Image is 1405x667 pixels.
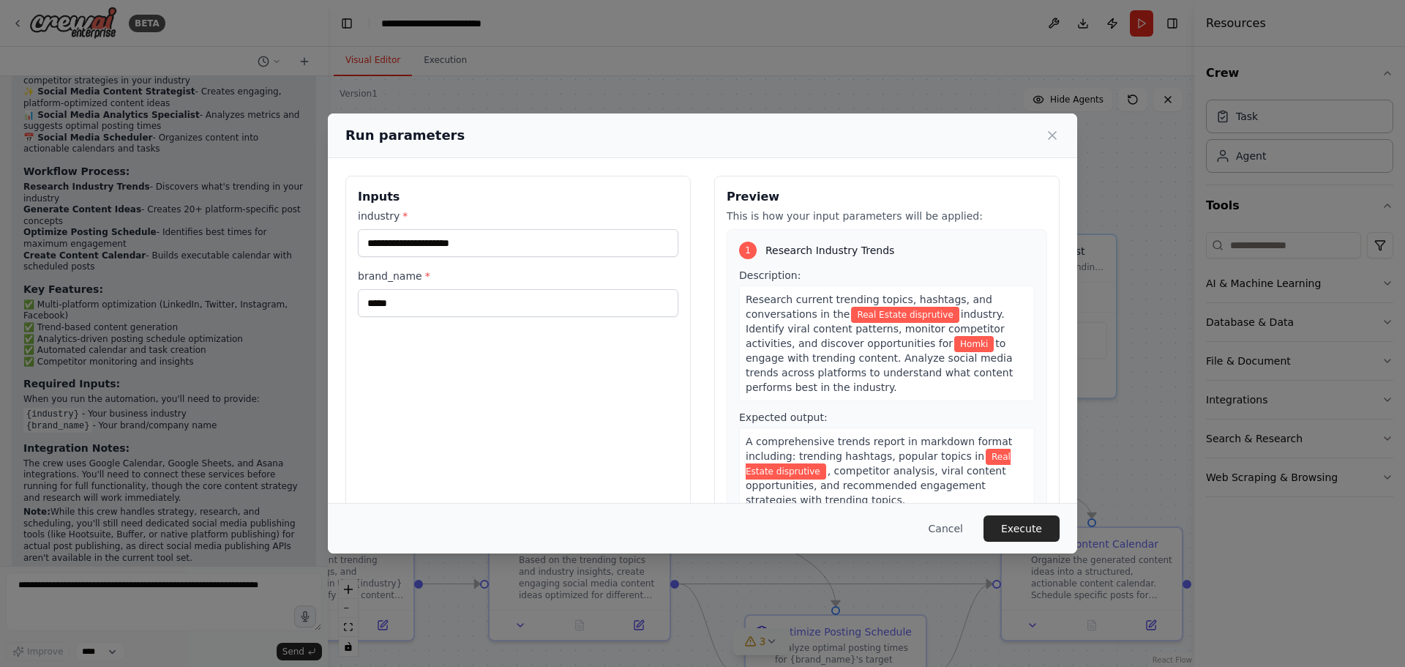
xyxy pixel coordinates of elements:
[739,411,828,423] span: Expected output:
[345,125,465,146] h2: Run parameters
[746,294,992,320] span: Research current trending topics, hashtags, and conversations in the
[746,308,1005,349] span: industry. Identify viral content patterns, monitor competitor activities, and discover opportunit...
[746,436,1012,462] span: A comprehensive trends report in markdown format including: trending hashtags, popular topics in
[765,243,894,258] span: Research Industry Trends
[983,515,1060,542] button: Execute
[746,465,1006,506] span: , competitor analysis, viral content opportunities, and recommended engagement strategies with tr...
[917,515,975,542] button: Cancel
[739,242,757,259] div: 1
[727,209,1047,223] p: This is how your input parameters will be applied:
[746,449,1011,480] span: Variable: industry
[746,338,1013,393] span: to engage with trending content. Analyze social media trends across platforms to understand what ...
[954,336,994,352] span: Variable: brand_name
[851,307,959,323] span: Variable: industry
[727,188,1047,206] h3: Preview
[358,269,678,283] label: brand_name
[739,269,801,281] span: Description:
[358,188,678,206] h3: Inputs
[358,209,678,223] label: industry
